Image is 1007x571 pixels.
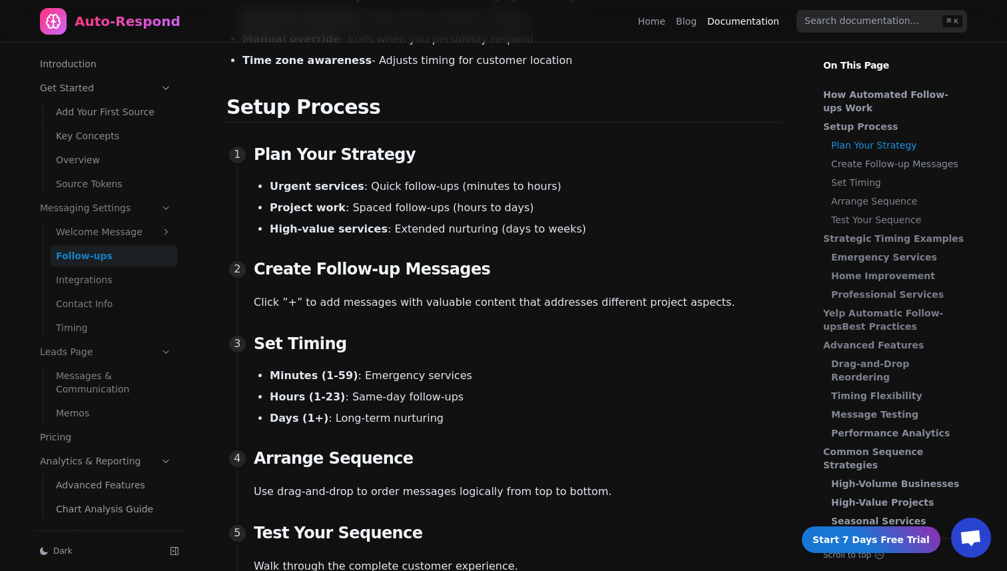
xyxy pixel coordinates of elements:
[51,402,177,424] a: Memos
[831,271,935,281] strong: Home Improvement
[270,221,781,237] li: : Extended nurturing (days to weeks)
[254,482,781,501] p: Use drag-and-drop to order messages logically from top to bottom.
[823,120,966,133] a: Setup Process
[254,259,781,280] h3: Create Follow-up Messages
[823,232,966,245] a: Strategic Timing Examples
[831,176,966,189] a: Set Timing
[831,195,966,208] a: Arrange Sequence
[35,522,177,544] a: Integrations
[831,496,966,509] a: High-Value Projects
[51,474,177,496] a: Advanced Features
[35,53,177,75] a: Introduction
[823,88,966,115] a: How Automated Follow-ups Work
[831,358,909,382] strong: Drag-and-Drop Reordering
[51,365,177,400] a: Messages & Communication
[831,389,966,402] a: Timing Flexibility
[831,409,918,420] strong: Message Testing
[51,101,177,123] a: Add Your First Source
[51,498,177,520] a: Chart Analysis Guide
[254,293,781,312] p: Click ”+” to add messages with valuable content that addresses different project aspects.
[831,288,966,301] a: Professional Services
[270,369,358,382] strong: Minutes (1-59)
[35,341,177,362] a: Leads Page
[35,77,177,99] a: Get Started
[270,201,346,214] strong: Project work
[51,125,177,147] a: Key Concepts
[35,450,177,472] a: Analytics & Reporting
[831,289,944,300] strong: Professional Services
[831,252,937,263] strong: Emergency Services
[802,526,940,553] a: Start 7 Days Free Trial
[823,445,966,472] a: Common Sequence Strategies
[270,410,781,426] li: : Long-term nurturing
[75,12,180,31] div: Auto-Respond
[831,139,966,152] a: Plan Your Strategy
[707,15,779,28] a: Documentation
[831,408,966,421] a: Message Testing
[51,173,177,195] a: Source Tokens
[51,149,177,171] a: Overview
[51,269,177,290] a: Integrations
[831,514,966,528] a: Seasonal Services
[51,293,177,314] a: Contact Info
[638,15,665,28] a: Home
[831,477,966,490] a: High-Volume Businesses
[831,516,926,526] strong: Seasonal Services
[51,317,177,338] a: Timing
[35,197,177,219] a: Messaging Settings
[242,53,781,69] li: - Adjusts timing for customer location
[831,213,966,227] a: Test Your Sequence
[831,390,922,401] strong: Timing Flexibility
[270,368,781,384] li: : Emergency services
[254,144,781,165] h3: Plan Your Strategy
[831,497,934,508] strong: High-Value Projects
[951,518,991,558] div: Open chat
[831,157,966,171] a: Create Follow-up Messages
[270,412,328,424] strong: Days (1+)
[831,251,966,264] a: Emergency Services
[831,478,959,489] strong: High-Volume Businesses
[254,522,781,544] h3: Test Your Sequence
[831,428,950,438] strong: Performance Analytics
[823,550,972,560] button: Scroll to top
[831,426,966,440] a: Performance Analytics
[270,200,781,216] li: : Spaced follow-ups (hours to days)
[270,179,781,195] li: : Quick follow-ups (minutes to hours)
[813,43,983,72] p: On This Page
[823,306,966,333] a: Yelp Automatic Follow-upsBest Practices
[165,542,184,560] button: Collapse sidebar
[676,15,697,28] a: Blog
[51,245,177,267] a: Follow-ups
[797,10,967,33] input: Search documentation…
[254,448,781,469] h3: Arrange Sequence
[831,357,966,384] a: Drag-and-Drop Reordering
[35,426,177,448] a: Pricing
[823,308,943,332] strong: Yelp Automatic Follow-ups
[254,333,781,354] h3: Set Timing
[270,223,388,235] strong: High-value services
[40,8,180,35] a: Home page
[270,389,781,405] li: : Same-day follow-ups
[35,542,160,560] button: Dark
[823,338,966,352] a: Advanced Features
[270,390,345,403] strong: Hours (1-23)
[270,180,364,193] strong: Urgent services
[51,221,177,243] a: Welcome Message
[242,54,372,67] strong: Time zone awareness
[226,95,781,123] h2: Setup Process
[831,269,966,283] a: Home Improvement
